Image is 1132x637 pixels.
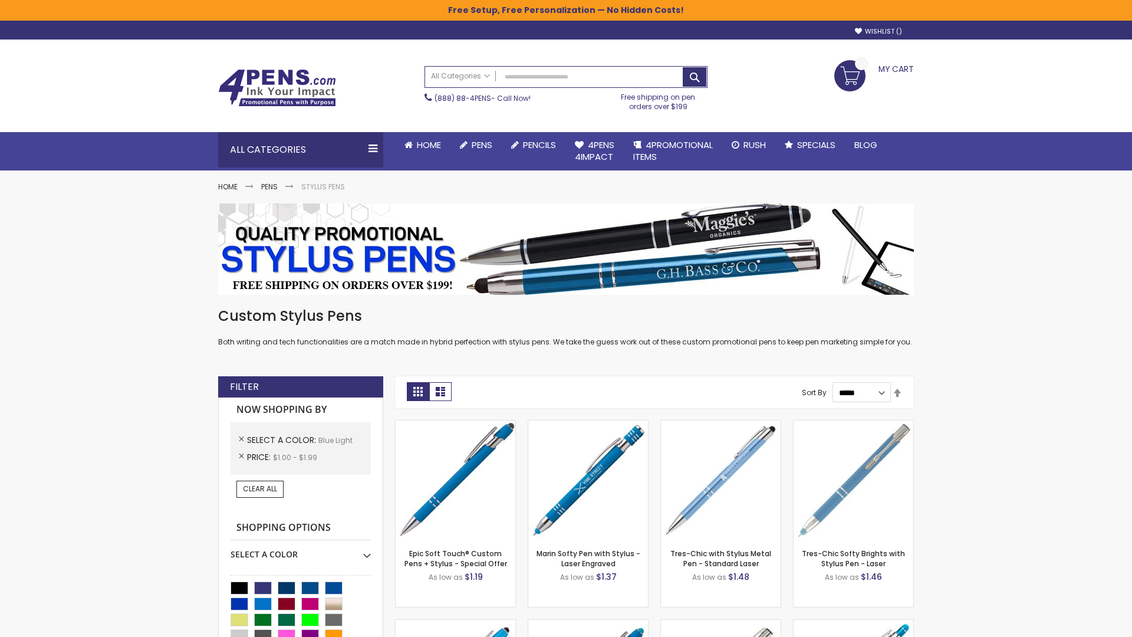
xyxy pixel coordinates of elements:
span: $1.37 [596,571,617,583]
a: Wishlist [855,27,902,36]
a: Pens [450,132,502,158]
strong: Shopping Options [231,515,371,541]
a: Pencils [502,132,565,158]
span: Pencils [523,139,556,151]
a: Home [218,182,238,192]
a: 4Pens4impact [565,132,624,170]
a: Tres-Chic Softy Brights with Stylus Pen - Laser-Blue - Light [794,420,913,430]
a: 4PROMOTIONALITEMS [624,132,722,170]
span: 4Pens 4impact [575,139,614,163]
img: Tres-Chic Softy Brights with Stylus Pen - Laser-Blue - Light [794,421,913,540]
a: Tres-Chic with Stylus Metal Pen - Standard Laser [670,549,771,568]
span: Select A Color [247,434,318,446]
span: Rush [743,139,766,151]
span: $1.19 [465,571,483,583]
a: Ellipse Softy Brights with Stylus Pen - Laser-Blue - Light [528,619,648,629]
span: 4PROMOTIONAL ITEMS [633,139,713,163]
img: Tres-Chic with Stylus Metal Pen - Standard Laser-Blue - Light [661,421,781,540]
img: 4Pens Custom Pens and Promotional Products [218,69,336,107]
a: Clear All [236,481,284,497]
a: Marin Softy Pen with Stylus - Laser Engraved-Blue - Light [528,420,648,430]
strong: Filter [230,380,259,393]
h1: Custom Stylus Pens [218,307,914,326]
strong: Grid [407,382,429,401]
a: Ellipse Stylus Pen - Standard Laser-Blue - Light [396,619,515,629]
a: Marin Softy Pen with Stylus - Laser Engraved [537,549,640,568]
strong: Stylus Pens [301,182,345,192]
span: As low as [560,572,594,582]
span: Blog [854,139,877,151]
a: 4P-MS8B-Blue - Light [396,420,515,430]
a: Tres-Chic Softy Brights with Stylus Pen - Laser [802,549,905,568]
label: Sort By [802,388,827,398]
a: (888) 88-4PENS [435,93,491,103]
img: 4P-MS8B-Blue - Light [396,421,515,540]
div: Select A Color [231,540,371,560]
span: Specials [797,139,835,151]
span: Clear All [243,484,277,494]
span: As low as [825,572,859,582]
span: Pens [472,139,492,151]
span: All Categories [431,71,490,81]
img: Stylus Pens [218,203,914,295]
img: Marin Softy Pen with Stylus - Laser Engraved-Blue - Light [528,421,648,540]
span: Home [417,139,441,151]
span: As low as [692,572,726,582]
span: Blue Light [318,435,353,445]
span: $1.00 - $1.99 [273,452,317,462]
a: All Categories [425,67,496,86]
div: Free shipping on pen orders over $199 [609,88,708,111]
span: $1.48 [728,571,749,583]
strong: Now Shopping by [231,398,371,422]
a: Tres-Chic Touch Pen - Standard Laser-Blue - Light [661,619,781,629]
div: All Categories [218,132,383,168]
a: Tres-Chic with Stylus Metal Pen - Standard Laser-Blue - Light [661,420,781,430]
a: Specials [775,132,845,158]
span: Price [247,451,273,463]
a: Blog [845,132,887,158]
span: As low as [429,572,463,582]
a: Epic Soft Touch® Custom Pens + Stylus - Special Offer [404,549,507,568]
a: Phoenix Softy Brights with Stylus Pen - Laser-Blue - Light [794,619,913,629]
a: Rush [722,132,775,158]
span: - Call Now! [435,93,531,103]
a: Pens [261,182,278,192]
span: $1.46 [861,571,882,583]
div: Both writing and tech functionalities are a match made in hybrid perfection with stylus pens. We ... [218,307,914,347]
a: Home [395,132,450,158]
